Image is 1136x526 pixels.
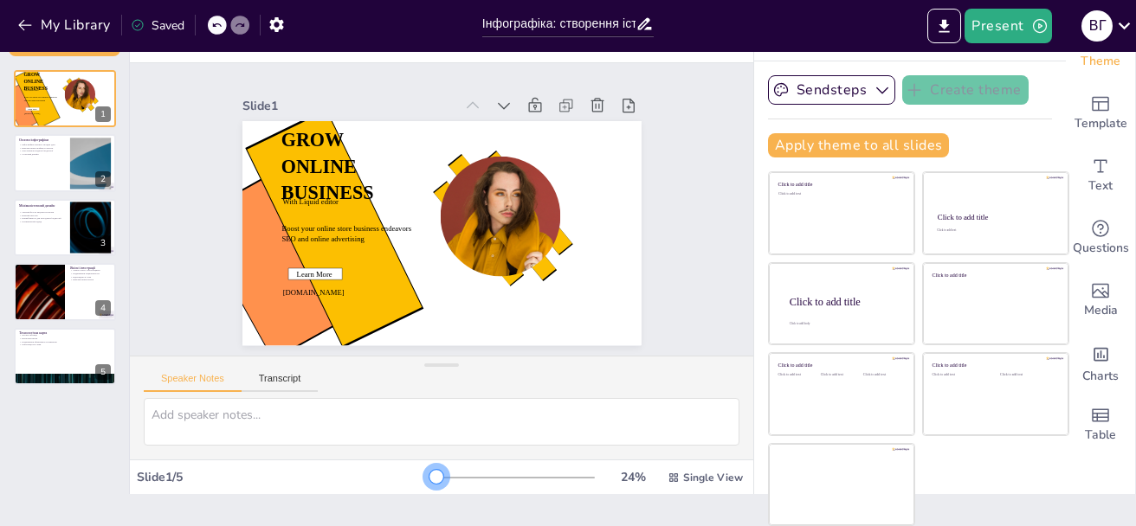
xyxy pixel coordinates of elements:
[1066,269,1135,331] div: Add images, graphics, shapes or video
[19,203,65,208] p: Мінімалістичний дизайн
[778,373,817,377] div: Click to add text
[1081,10,1113,42] div: В Г
[19,343,111,346] p: Орієнтація на учнів
[281,129,373,203] span: GROW ONLINE BUSINESS
[19,214,65,217] p: Вільний простір
[482,11,636,36] input: Insert title
[1066,144,1135,207] div: Add text boxes
[282,197,338,206] span: With Liquid editor
[19,330,111,335] p: Технологічна карта
[1066,331,1135,394] div: Add charts and graphs
[19,149,65,152] p: Залучення молодіжної аудиторії
[14,263,116,320] div: 4
[19,152,65,156] p: Сучасний дизайн
[1081,52,1120,71] span: Theme
[70,273,111,276] p: Підвищення зацікавленості
[95,235,111,251] div: 3
[19,337,111,340] p: Візуальні кроки
[19,217,65,221] p: Привабливість для молодіжної аудиторії
[1081,9,1113,43] button: В Г
[938,213,1053,221] div: Click to add title
[23,72,47,91] span: GROW ONLINE BUSINESS
[70,275,111,279] p: Відповідність темі
[131,17,184,34] div: Saved
[14,70,116,127] div: 1
[19,146,65,150] p: Використання графіки та іконок
[19,210,65,214] p: Світлий фон та акцентні кольори
[137,469,429,485] div: Slide 1 / 5
[933,362,1056,369] div: Click to add title
[863,373,902,377] div: Click to add text
[1082,367,1119,386] span: Charts
[70,279,111,282] p: Використання іконок
[1066,207,1135,269] div: Get real-time input from your audience
[296,271,332,279] span: Learn More
[242,98,455,114] div: Slide 1
[242,373,319,392] button: Transcript
[1085,426,1116,445] span: Table
[1084,301,1118,320] span: Media
[19,143,65,146] p: Інфографіка спрощує складні дані
[927,9,961,43] button: Export to PowerPoint
[14,328,116,385] div: 5
[933,272,1056,278] div: Click to add title
[1066,82,1135,144] div: Add ready made slides
[95,106,111,122] div: 1
[1088,176,1113,196] span: Text
[778,362,902,369] div: Click to add title
[95,300,111,316] div: 4
[937,229,1052,233] div: Click to add text
[1000,373,1055,377] div: Click to add text
[768,75,895,105] button: Sendsteps
[821,373,860,377] div: Click to add text
[19,340,111,343] p: Підвищення ефективності навчання
[965,9,1051,43] button: Present
[1066,394,1135,456] div: Add a table
[281,225,411,244] span: Boost your online store business endeavors SEO and online advertising
[19,333,111,337] p: Зручна таблиця
[95,364,111,380] div: 5
[612,469,654,485] div: 24 %
[683,471,743,484] span: Single View
[70,269,111,273] p: Заміна тексту ілюстраціями
[144,373,242,392] button: Speaker Notes
[1075,114,1127,133] span: Template
[24,113,40,115] span: [DOMAIN_NAME]
[768,133,949,157] button: Apply theme to all slides
[24,89,39,91] span: With Liquid editor
[790,322,899,325] div: Click to add body
[19,220,65,223] p: Оптимальний підхід
[933,373,987,377] div: Click to add text
[13,11,118,39] button: My Library
[70,266,111,271] p: Якісні ілюстрації
[19,137,65,142] p: Основи інфографіки
[14,134,116,191] div: 2
[1073,239,1129,258] span: Questions
[28,108,37,110] span: Learn More
[778,182,902,188] div: Click to add title
[282,289,344,298] span: [DOMAIN_NAME]
[790,295,900,307] div: Click to add title
[14,199,116,256] div: 3
[778,192,902,196] div: Click to add text
[95,171,111,187] div: 2
[902,75,1029,105] button: Create theme
[24,97,57,102] span: Boost your online store business endeavors SEO and online advertising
